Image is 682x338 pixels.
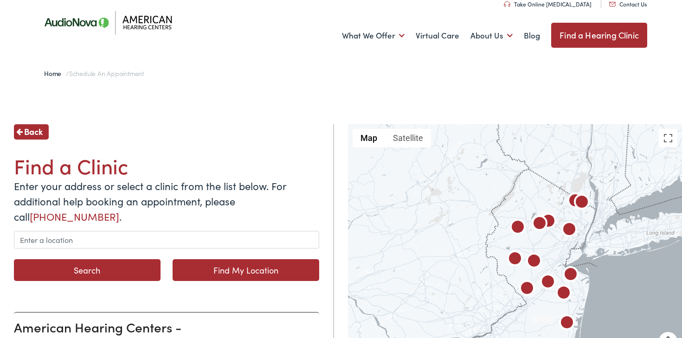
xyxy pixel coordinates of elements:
[551,23,647,48] a: Find a Hearing Clinic
[659,129,677,147] button: Toggle fullscreen view
[385,129,431,147] button: Show satellite imagery
[30,209,119,223] a: [PHONE_NUMBER]
[353,129,385,147] button: Show street map
[342,19,405,53] a: What We Offer
[416,19,459,53] a: Virtual Care
[44,69,66,78] a: Home
[470,19,513,53] a: About Us
[69,69,144,78] span: Schedule an Appointment
[173,259,319,281] a: Find My Location
[14,259,161,281] button: Search
[504,1,510,7] img: utility icon
[524,19,540,53] a: Blog
[609,2,616,6] img: utility icon
[44,69,144,78] span: /
[14,124,49,140] a: Back
[14,178,319,224] p: Enter your address or select a clinic from the list below. For additional help booking an appoint...
[14,153,319,178] h1: Find a Clinic
[24,125,43,138] span: Back
[14,231,319,249] input: Enter a location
